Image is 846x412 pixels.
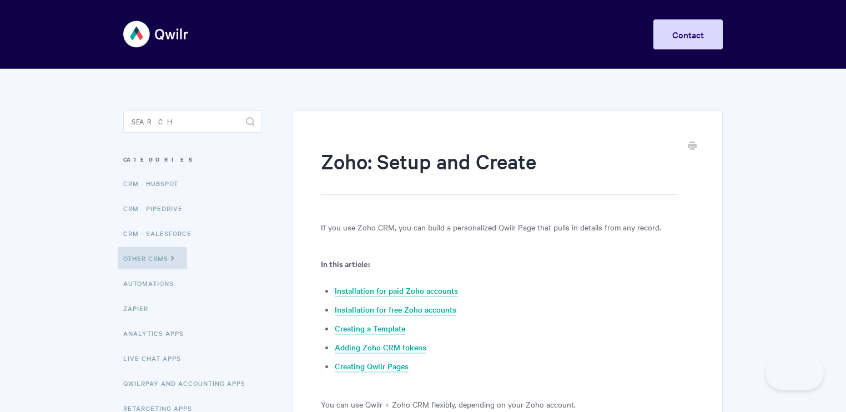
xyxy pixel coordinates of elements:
a: Automations [123,272,182,294]
a: QwilrPay and Accounting Apps [123,372,254,394]
a: Live Chat Apps [123,347,189,369]
p: You can use Qwilr + Zoho CRM flexibly, depending on your Zoho account. [321,398,694,411]
a: Print this Article [688,140,697,153]
a: Analytics Apps [123,322,192,344]
a: Creating a Template [335,323,405,335]
input: Search [123,110,261,133]
a: CRM - HubSpot [123,172,187,194]
iframe: Toggle Customer Support [766,356,824,390]
a: Adding Zoho CRM tokens [335,341,426,354]
b: In this article: [321,258,370,269]
a: Zapier [123,297,157,319]
img: Qwilr Help Center [123,13,189,55]
a: Other CRMs [118,247,187,269]
h1: Zoho: Setup and Create [321,147,678,195]
a: Creating Qwilr Pages [335,360,409,373]
p: If you use Zoho CRM, you can build a personalized Qwilr Page that pulls in details from any record. [321,220,694,234]
a: CRM - Salesforce [123,222,200,244]
h3: Categories [123,149,261,169]
a: Installation for paid Zoho accounts [335,285,458,297]
a: Installation for free Zoho accounts [335,304,456,316]
a: CRM - Pipedrive [123,197,191,219]
a: Contact [653,19,723,49]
